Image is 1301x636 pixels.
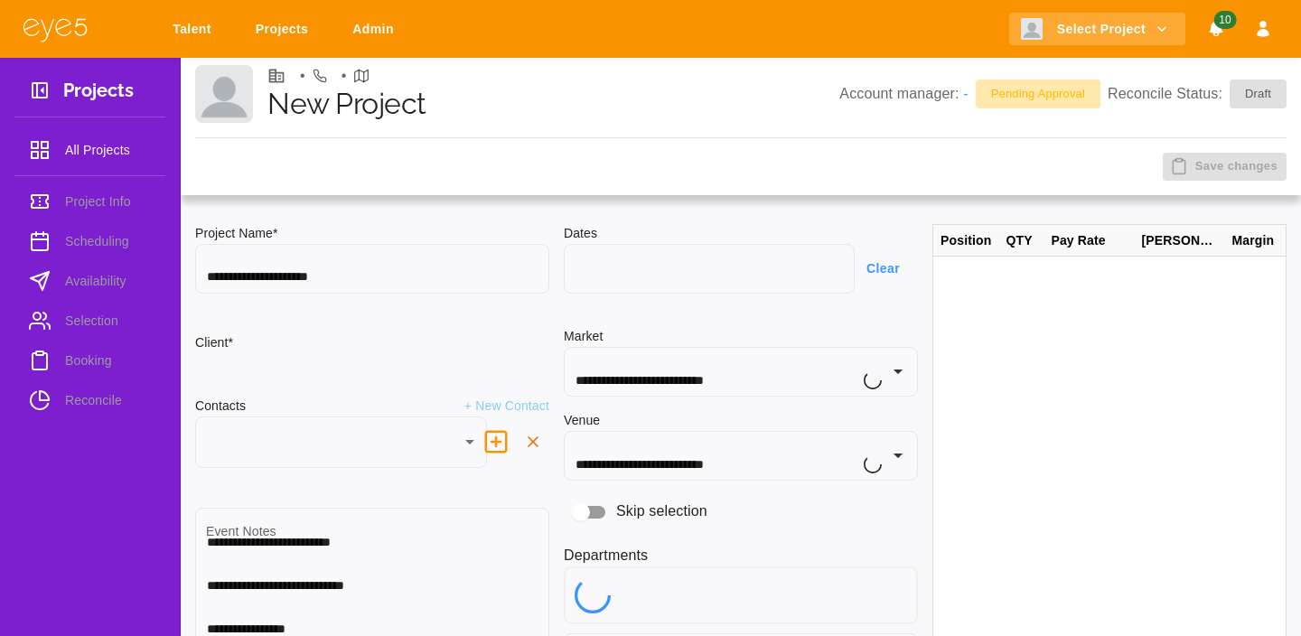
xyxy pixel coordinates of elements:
span: All Projects [65,139,151,161]
button: Notifications [1200,13,1232,46]
h6: Dates [564,224,918,244]
div: Pay Rate [1044,225,1134,257]
h6: Client* [195,333,233,353]
h6: Departments [564,544,918,566]
span: Draft [1234,85,1282,103]
h6: Market [564,327,918,347]
li: • [300,65,305,87]
button: delete [517,426,549,458]
a: All Projects [14,132,165,168]
button: Open [885,443,911,468]
p: + New Contact [464,397,549,416]
img: Client logo [1021,18,1043,40]
div: [PERSON_NAME] [1134,225,1224,257]
a: Talent [161,13,229,46]
div: Margin [1224,225,1287,257]
h6: Project Name* [195,224,549,244]
button: delete [475,421,517,463]
div: QTY [998,225,1044,257]
h1: New Project [267,87,839,121]
p: Account manager: [839,83,968,105]
div: Skip selection [564,495,918,529]
h6: Venue [564,411,600,431]
div: Position [933,225,998,257]
h6: Contacts [195,397,246,416]
a: Projects [244,13,326,46]
span: 10 [1213,11,1236,29]
img: eye5 [22,16,89,42]
h3: Projects [63,79,134,108]
img: Client logo [195,65,253,123]
button: Select Project [1009,13,1185,46]
li: • [342,65,347,87]
button: Clear [855,252,918,285]
a: Admin [341,13,412,46]
span: Pending Approval [980,85,1096,103]
button: Open [885,359,911,384]
a: - [963,86,968,101]
p: Reconcile Status: [1108,79,1287,108]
